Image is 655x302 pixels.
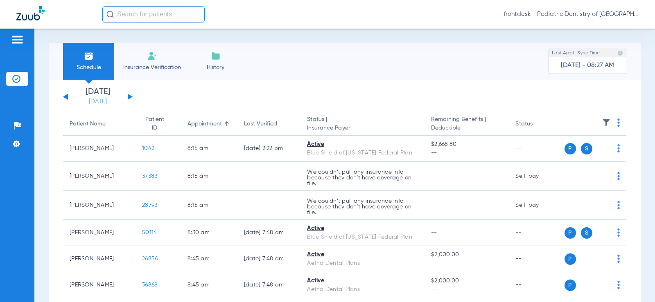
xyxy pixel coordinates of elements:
img: Manual Insurance Verification [147,51,157,61]
td: [PERSON_NAME] [63,272,136,298]
span: P [565,227,576,239]
span: S [581,143,592,154]
th: Status [509,113,564,136]
img: group-dot-blue.svg [617,172,620,180]
span: Insurance Payer [307,124,418,132]
span: P [565,143,576,154]
span: Schedule [69,63,108,72]
td: Self-pay [509,162,564,191]
td: -- [509,246,564,272]
td: -- [237,162,301,191]
td: [PERSON_NAME] [63,220,136,246]
img: Schedule [84,51,94,61]
span: P [565,253,576,265]
td: [DATE] 7:48 AM [237,272,301,298]
div: Active [307,277,418,285]
div: Patient Name [70,120,129,128]
div: Patient ID [142,115,174,132]
div: Appointment [187,120,222,128]
img: group-dot-blue.svg [617,119,620,127]
img: Search Icon [106,11,114,18]
span: Insurance Verification [120,63,184,72]
div: Active [307,251,418,259]
p: We couldn’t pull any insurance info because they don’t have coverage on file. [307,198,418,215]
span: Deductible [431,124,502,132]
div: Active [307,224,418,233]
input: Search for patients [102,6,205,22]
img: Zuub Logo [16,6,45,20]
span: S [581,227,592,239]
span: [DATE] - 08:27 AM [561,61,614,69]
td: 8:45 AM [181,272,237,298]
span: -- [431,285,502,294]
span: 50114 [142,230,157,235]
span: -- [431,149,502,157]
div: Aetna Dental Plans [307,285,418,294]
img: group-dot-blue.svg [617,201,620,209]
div: Active [307,140,418,149]
td: 8:15 AM [181,136,237,162]
td: -- [509,136,564,162]
div: Last Verified [244,120,294,128]
img: hamburger-icon [11,35,24,45]
td: -- [237,191,301,220]
img: group-dot-blue.svg [617,228,620,237]
td: [DATE] 7:48 AM [237,220,301,246]
div: Last Verified [244,120,277,128]
span: 1042 [142,145,154,151]
th: Remaining Benefits | [425,113,509,136]
th: Status | [300,113,425,136]
img: last sync help info [617,50,623,56]
a: [DATE] [73,98,122,106]
div: Patient ID [142,115,167,132]
td: 8:30 AM [181,220,237,246]
td: [PERSON_NAME] [63,191,136,220]
img: History [211,51,221,61]
span: -- [431,173,437,179]
div: Blue Shield of [US_STATE] Federal Plan [307,233,418,242]
div: Appointment [187,120,231,128]
span: 37383 [142,173,157,179]
span: -- [431,202,437,208]
span: frontdesk - Pediatric Dentistry of [GEOGRAPHIC_DATA][US_STATE] ([GEOGRAPHIC_DATA]) [504,10,639,18]
span: Last Appt. Sync Time: [552,49,601,57]
p: We couldn’t pull any insurance info because they don’t have coverage on file. [307,169,418,186]
li: [DATE] [73,88,122,106]
td: [PERSON_NAME] [63,246,136,272]
span: P [565,280,576,291]
td: 8:15 AM [181,191,237,220]
td: Self-pay [509,191,564,220]
span: $2,668.80 [431,140,502,149]
span: 26856 [142,256,158,262]
span: -- [431,230,437,235]
img: filter.svg [602,119,610,127]
img: group-dot-blue.svg [617,144,620,152]
td: [PERSON_NAME] [63,162,136,191]
span: $2,000.00 [431,277,502,285]
td: 8:45 AM [181,246,237,272]
td: [PERSON_NAME] [63,136,136,162]
td: [DATE] 7:48 AM [237,246,301,272]
td: -- [509,220,564,246]
td: -- [509,272,564,298]
td: 8:15 AM [181,162,237,191]
span: 28793 [142,202,157,208]
div: Aetna Dental Plans [307,259,418,268]
span: -- [431,259,502,268]
span: $2,000.00 [431,251,502,259]
span: History [196,63,235,72]
iframe: Chat Widget [614,263,655,302]
span: 36868 [142,282,158,288]
div: Blue Shield of [US_STATE] Federal Plan [307,149,418,157]
div: Patient Name [70,120,106,128]
img: group-dot-blue.svg [617,255,620,263]
td: [DATE] 2:22 PM [237,136,301,162]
